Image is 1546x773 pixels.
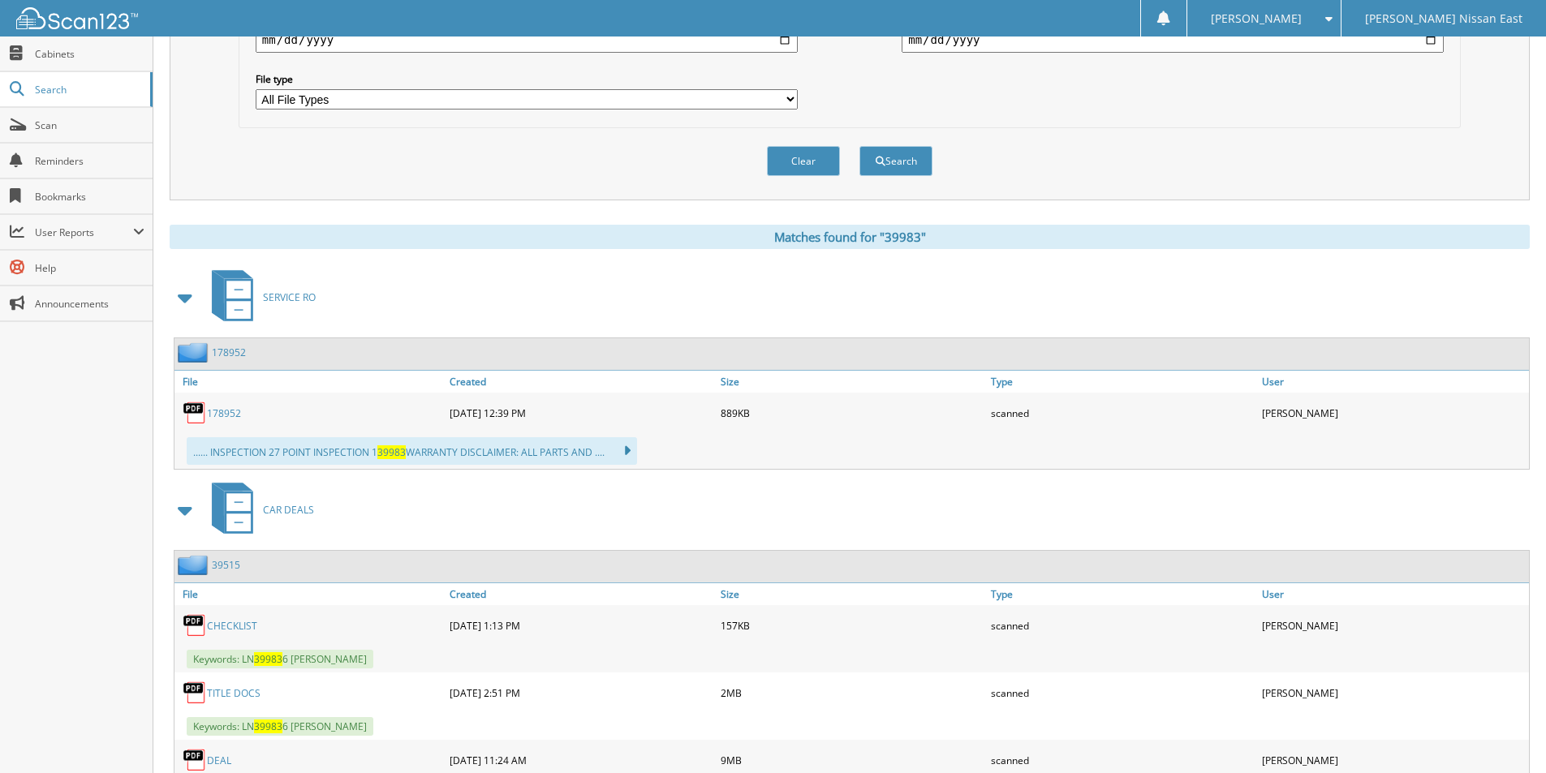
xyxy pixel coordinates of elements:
[1258,397,1529,429] div: [PERSON_NAME]
[263,503,314,517] span: CAR DEALS
[35,83,142,97] span: Search
[1365,14,1522,24] span: [PERSON_NAME] Nissan East
[183,681,207,705] img: PDF.png
[170,225,1530,249] div: Matches found for "39983"
[174,371,446,393] a: File
[717,676,988,709] div: 2MB
[35,190,144,204] span: Bookmarks
[207,686,261,700] a: TITLE DOCS
[717,371,988,393] a: Size
[254,652,282,666] span: 39983
[446,397,717,429] div: [DATE] 12:39 PM
[377,445,406,459] span: 39983
[207,406,241,420] a: 178952
[263,290,316,304] span: SERVICE RO
[987,371,1258,393] a: Type
[256,27,798,53] input: start
[35,225,133,239] span: User Reports
[202,478,314,542] a: CAR DEALS
[717,397,988,429] div: 889KB
[717,583,988,605] a: Size
[207,754,231,767] a: DEAL
[35,297,144,311] span: Announcements
[446,676,717,709] div: [DATE] 2:51 PM
[174,583,446,605] a: File
[446,583,717,605] a: Created
[207,619,257,633] a: CHECKLIST
[212,558,240,572] a: 39515
[1258,583,1529,605] a: User
[202,265,316,329] a: SERVICE RO
[183,613,207,638] img: PDF.png
[187,437,637,465] div: ...... INSPECTION 27 POINT INSPECTION 1 WARRANTY DISCLAIMER: ALL PARTS AND ....
[1211,14,1302,24] span: [PERSON_NAME]
[1258,609,1529,642] div: [PERSON_NAME]
[446,609,717,642] div: [DATE] 1:13 PM
[187,717,373,736] span: Keywords: LN 6 [PERSON_NAME]
[1258,371,1529,393] a: User
[987,609,1258,642] div: scanned
[35,47,144,61] span: Cabinets
[987,397,1258,429] div: scanned
[183,748,207,772] img: PDF.png
[767,146,840,176] button: Clear
[1465,695,1546,773] iframe: Chat Widget
[902,27,1444,53] input: end
[35,154,144,168] span: Reminders
[254,719,282,733] span: 39983
[187,650,373,668] span: Keywords: LN 6 [PERSON_NAME]
[178,555,212,575] img: folder2.png
[859,146,932,176] button: Search
[987,676,1258,709] div: scanned
[16,7,138,29] img: scan123-logo-white.svg
[35,261,144,275] span: Help
[446,371,717,393] a: Created
[183,401,207,425] img: PDF.png
[212,346,246,359] a: 178952
[256,72,798,86] label: File type
[1258,676,1529,709] div: [PERSON_NAME]
[987,583,1258,605] a: Type
[717,609,988,642] div: 157KB
[178,342,212,363] img: folder2.png
[35,118,144,132] span: Scan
